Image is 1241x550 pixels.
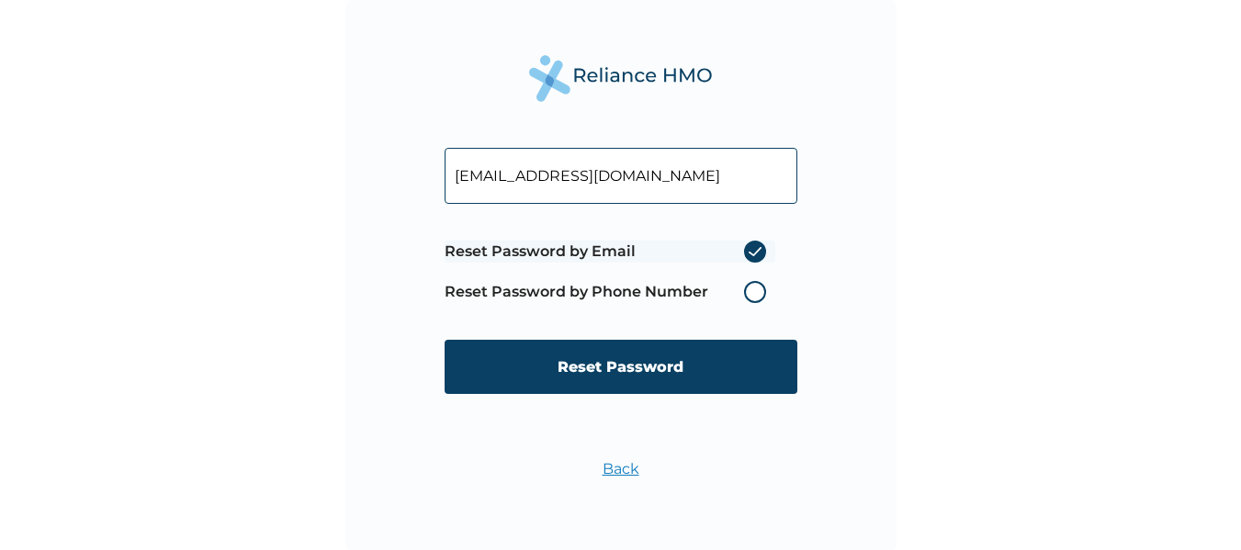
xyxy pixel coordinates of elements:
[445,241,775,263] label: Reset Password by Email
[445,148,797,204] input: Your Enrollee ID or Email Address
[445,231,775,312] span: Password reset method
[445,281,775,303] label: Reset Password by Phone Number
[445,340,797,394] input: Reset Password
[603,460,639,477] a: Back
[529,55,713,102] img: Reliance Health's Logo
